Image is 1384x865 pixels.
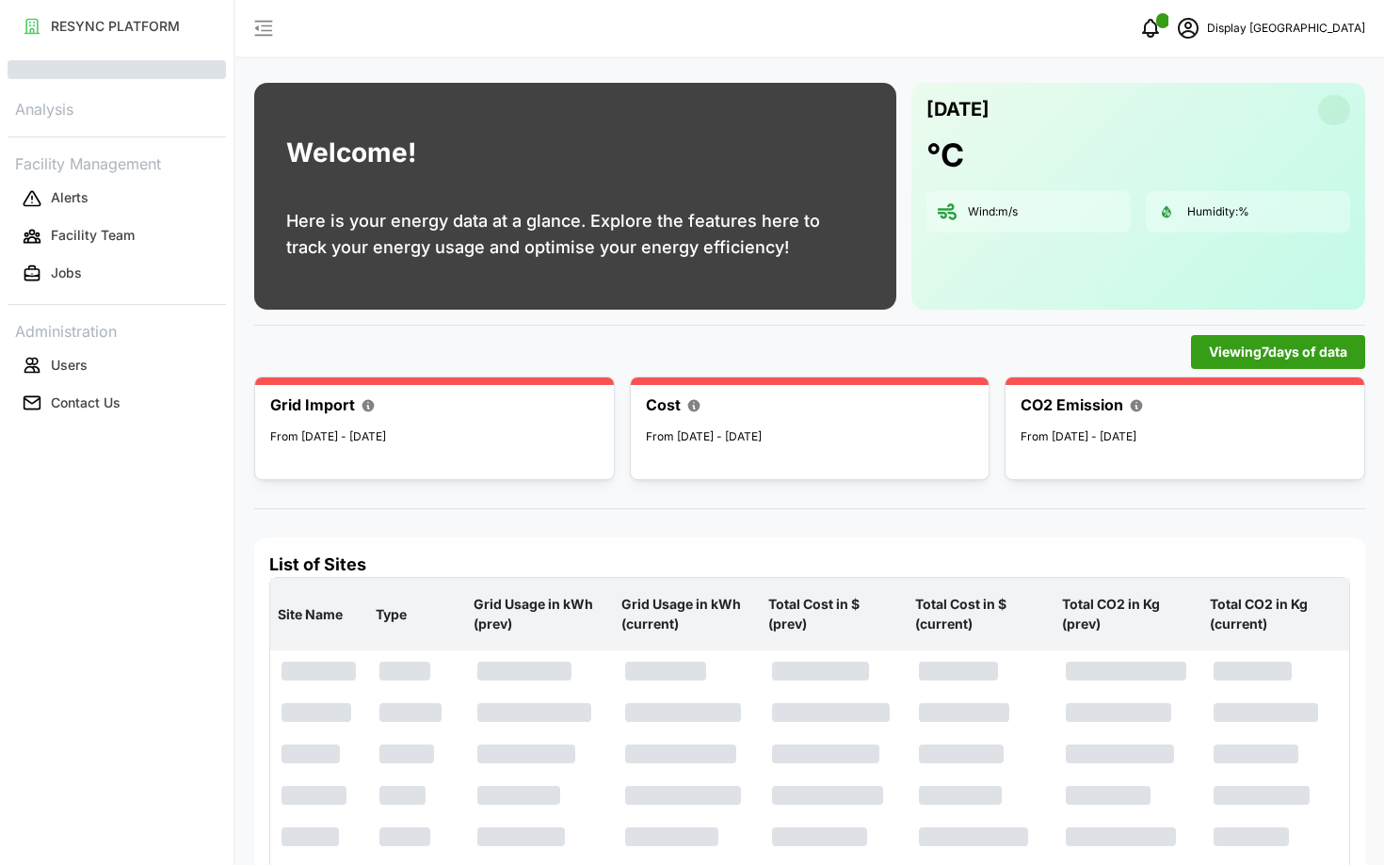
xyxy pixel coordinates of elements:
[270,428,599,446] p: From [DATE] - [DATE]
[8,257,226,291] button: Jobs
[270,393,355,417] p: Grid Import
[8,9,226,43] button: RESYNC PLATFORM
[470,580,609,649] p: Grid Usage in kWh (prev)
[8,386,226,420] button: Contact Us
[8,94,226,121] p: Analysis
[269,553,1350,577] h4: List of Sites
[8,149,226,176] p: Facility Management
[51,356,88,375] p: Users
[1021,393,1123,417] p: CO2 Emission
[1132,9,1169,47] button: notifications
[8,255,226,293] a: Jobs
[51,264,82,282] p: Jobs
[646,428,974,446] p: From [DATE] - [DATE]
[1209,336,1347,368] span: Viewing 7 days of data
[1058,580,1198,649] p: Total CO2 in Kg (prev)
[618,580,757,649] p: Grid Usage in kWh (current)
[286,208,864,261] p: Here is your energy data at a glance. Explore the features here to track your energy usage and op...
[51,226,135,245] p: Facility Team
[8,316,226,344] p: Administration
[926,94,990,125] p: [DATE]
[926,135,964,176] h1: °C
[8,219,226,253] button: Facility Team
[646,393,681,417] p: Cost
[1191,335,1365,369] button: Viewing7days of data
[8,8,226,45] a: RESYNC PLATFORM
[764,580,904,649] p: Total Cost in $ (prev)
[286,133,416,173] h1: Welcome!
[1206,580,1345,649] p: Total CO2 in Kg (current)
[8,180,226,217] a: Alerts
[51,188,89,207] p: Alerts
[51,17,180,36] p: RESYNC PLATFORM
[8,182,226,216] button: Alerts
[1021,428,1349,446] p: From [DATE] - [DATE]
[8,348,226,382] button: Users
[8,346,226,384] a: Users
[372,590,462,639] p: Type
[968,204,1018,220] p: Wind: m/s
[51,393,121,412] p: Contact Us
[8,217,226,255] a: Facility Team
[1207,20,1365,38] p: Display [GEOGRAPHIC_DATA]
[274,590,364,639] p: Site Name
[8,384,226,422] a: Contact Us
[1187,204,1249,220] p: Humidity: %
[1169,9,1207,47] button: schedule
[911,580,1051,649] p: Total Cost in $ (current)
